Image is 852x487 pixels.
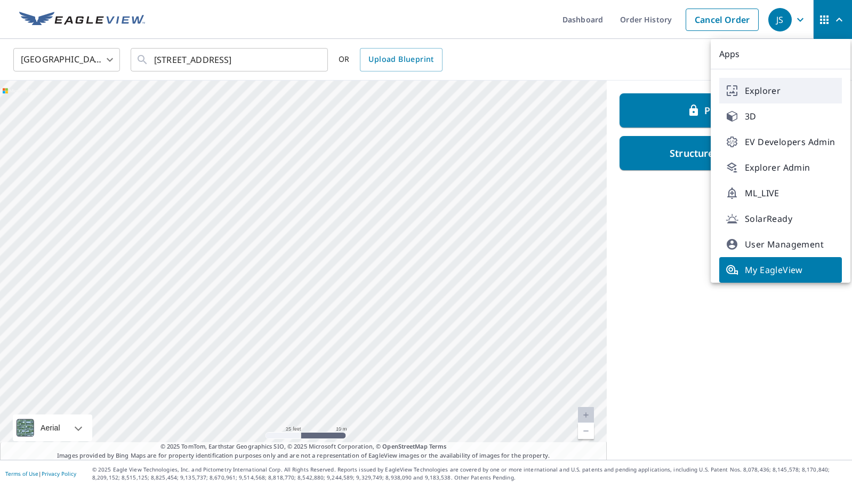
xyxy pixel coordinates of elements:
div: [GEOGRAPHIC_DATA] [13,45,120,75]
span: SolarReady [726,212,835,225]
a: OpenStreetMap [382,442,427,450]
span: Upload Blueprint [368,53,433,66]
p: Apps [711,39,850,69]
span: User Management [726,238,835,251]
a: My EagleView [719,257,842,283]
a: SolarReady [719,206,842,231]
a: Current Level 20, Zoom In Disabled [578,407,594,423]
span: Explorer Admin [726,161,835,174]
img: EV Logo [19,12,145,28]
span: Explorer [726,84,835,97]
p: | [5,470,76,477]
span: ML_LIVE [726,187,835,199]
p: © 2025 Eagle View Technologies, Inc. and Pictometry International Corp. All Rights Reserved. Repo... [92,466,847,482]
a: Explorer [719,78,842,103]
a: Cancel Order [686,9,759,31]
a: ML_LIVE [719,180,842,206]
div: JS [768,8,792,31]
span: My EagleView [726,264,835,276]
div: Aerial [13,414,92,441]
a: Explorer Admin [719,155,842,180]
a: Upload Blueprint [360,48,442,71]
span: EV Developers Admin [726,135,835,148]
p: Property Data [704,104,771,117]
a: Terms [429,442,447,450]
a: EV Developers Admin [719,129,842,155]
a: User Management [719,231,842,257]
a: Current Level 20, Zoom Out [578,423,594,439]
input: Search by address or latitude-longitude [154,45,306,75]
a: Terms of Use [5,470,38,477]
span: © 2025 TomTom, Earthstar Geographics SIO, © 2025 Microsoft Corporation, © [160,442,447,451]
div: OR [339,48,443,71]
a: 3D [719,103,842,129]
a: Privacy Policy [42,470,76,477]
div: Aerial [37,414,63,441]
p: Structure Measurements [670,147,789,159]
span: 3D [726,110,835,123]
